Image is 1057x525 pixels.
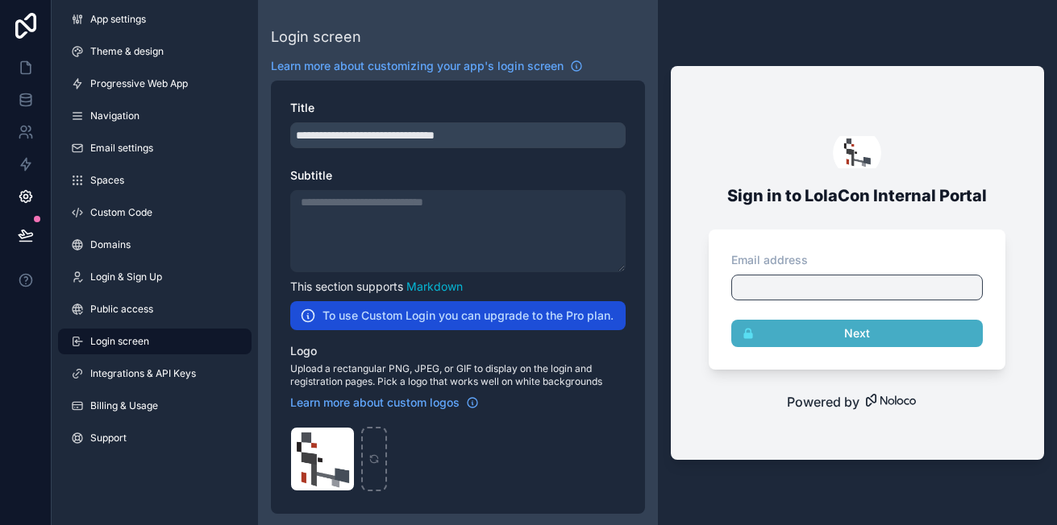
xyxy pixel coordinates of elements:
[271,58,583,74] a: Learn more about customizing your app's login screen
[90,335,149,348] span: Login screen
[290,395,460,411] span: Learn more about custom logos
[58,329,252,354] a: Login screen
[671,392,1045,411] a: Powered by
[290,362,626,388] span: Upload a rectangular PNG, JPEG, or GIF to display on the login and registration pages. Pick a log...
[406,279,463,293] a: Markdown
[271,58,564,74] span: Learn more about customizing your app's login screen
[90,206,152,219] span: Custom Code
[90,367,196,380] span: Integrations & API Keys
[58,296,252,322] a: Public access
[58,361,252,387] a: Integrations & API Keys
[58,393,252,419] a: Billing & Usage
[90,77,188,90] span: Progressive Web App
[90,110,139,122] span: Navigation
[702,181,1012,210] h2: Sign in to LolaCon Internal Portal
[58,200,252,225] a: Custom Code
[787,392,859,411] span: Powered by
[58,425,252,451] a: Support
[58,232,252,258] a: Domains
[290,344,317,358] span: Logo
[90,45,164,58] span: Theme & design
[90,303,153,316] span: Public access
[90,13,146,26] span: App settings
[323,308,614,324] h2: To use Custom Login you can upgrade to the Pro plan.
[833,136,881,168] img: logo
[90,271,162,283] span: Login & Sign Up
[58,6,252,32] a: App settings
[58,264,252,290] a: Login & Sign Up
[290,395,479,411] a: Learn more about custom logos
[731,320,983,347] button: Next
[58,167,252,193] a: Spaces
[90,238,131,251] span: Domains
[90,142,153,155] span: Email settings
[58,71,252,97] a: Progressive Web App
[290,101,314,114] span: Title
[731,252,808,268] label: Email address
[90,174,124,187] span: Spaces
[58,135,252,161] a: Email settings
[271,26,361,48] div: Login screen
[90,432,127,444] span: Support
[58,103,252,129] a: Navigation
[290,279,403,293] span: This section supports
[58,39,252,64] a: Theme & design
[290,168,332,182] span: Subtitle
[90,399,158,412] span: Billing & Usage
